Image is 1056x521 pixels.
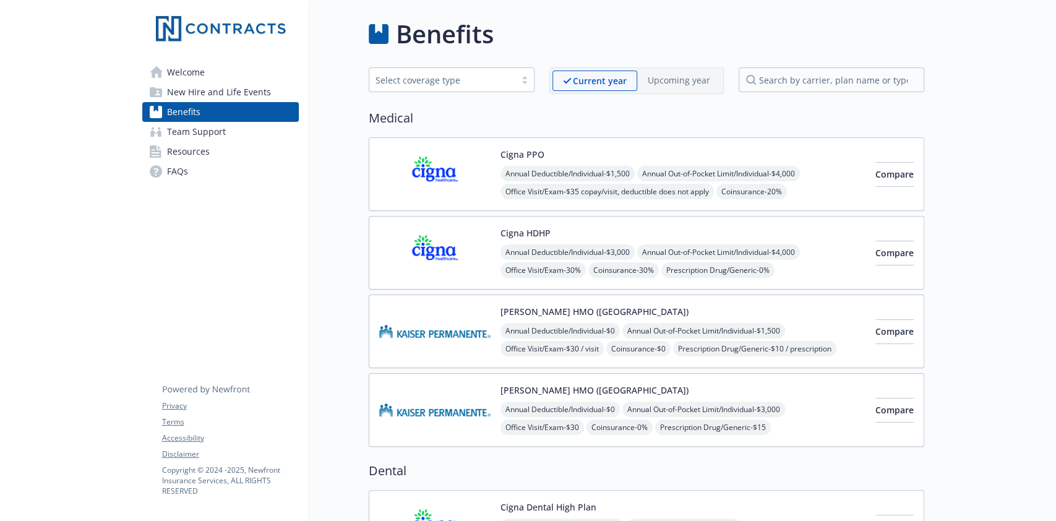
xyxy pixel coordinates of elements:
a: Privacy [162,400,298,411]
a: Resources [142,142,299,161]
span: Compare [875,247,914,259]
a: New Hire and Life Events [142,82,299,102]
button: [PERSON_NAME] HMO ([GEOGRAPHIC_DATA]) [500,305,689,318]
img: Kaiser Permanente of Washington carrier logo [379,384,491,436]
button: [PERSON_NAME] HMO ([GEOGRAPHIC_DATA]) [500,384,689,397]
span: Benefits [167,102,200,122]
span: FAQs [167,161,188,181]
span: Annual Deductible/Individual - $3,000 [500,244,635,260]
a: Welcome [142,62,299,82]
button: Compare [875,398,914,423]
button: Compare [875,162,914,187]
span: Resources [167,142,210,161]
span: Prescription Drug/Generic - 0% [661,262,775,278]
span: Annual Out-of-Pocket Limit/Individual - $4,000 [637,166,800,181]
span: Prescription Drug/Generic - $10 / prescription [673,341,836,356]
span: Compare [875,168,914,180]
span: Welcome [167,62,205,82]
p: Copyright © 2024 - 2025 , Newfront Insurance Services, ALL RIGHTS RESERVED [162,465,298,496]
span: Annual Out-of-Pocket Limit/Individual - $1,500 [622,323,785,338]
button: Cigna PPO [500,148,544,161]
h2: Dental [369,462,924,480]
span: New Hire and Life Events [167,82,271,102]
span: Upcoming year [637,71,721,91]
a: FAQs [142,161,299,181]
span: Annual Out-of-Pocket Limit/Individual - $4,000 [637,244,800,260]
a: Team Support [142,122,299,142]
span: Office Visit/Exam - 30% [500,262,586,278]
img: CIGNA carrier logo [379,226,491,279]
span: Annual Out-of-Pocket Limit/Individual - $3,000 [622,402,785,417]
h2: Medical [369,109,924,127]
span: Annual Deductible/Individual - $1,500 [500,166,635,181]
span: Compare [875,404,914,416]
span: Office Visit/Exam - $30 / visit [500,341,604,356]
div: Select coverage type [376,74,509,87]
a: Disclaimer [162,449,298,460]
button: Cigna Dental High Plan [500,501,596,514]
span: Annual Deductible/Individual - $0 [500,402,620,417]
span: Coinsurance - 30% [588,262,659,278]
button: Compare [875,241,914,265]
span: Team Support [167,122,226,142]
button: Compare [875,319,914,344]
span: Annual Deductible/Individual - $0 [500,323,620,338]
p: Upcoming year [648,74,710,87]
img: CIGNA carrier logo [379,148,491,200]
span: Office Visit/Exam - $35 copay/visit, deductible does not apply [500,184,714,199]
span: Coinsurance - 20% [716,184,787,199]
a: Accessibility [162,433,298,444]
span: Office Visit/Exam - $30 [500,420,584,435]
a: Benefits [142,102,299,122]
span: Coinsurance - 0% [586,420,653,435]
img: Kaiser Permanente Insurance Company carrier logo [379,305,491,358]
span: Compare [875,325,914,337]
h1: Benefits [396,15,494,53]
button: Cigna HDHP [500,226,551,239]
span: Prescription Drug/Generic - $15 [655,420,771,435]
span: Coinsurance - $0 [606,341,671,356]
input: search by carrier, plan name or type [739,67,924,92]
p: Current year [573,74,627,87]
a: Terms [162,416,298,428]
